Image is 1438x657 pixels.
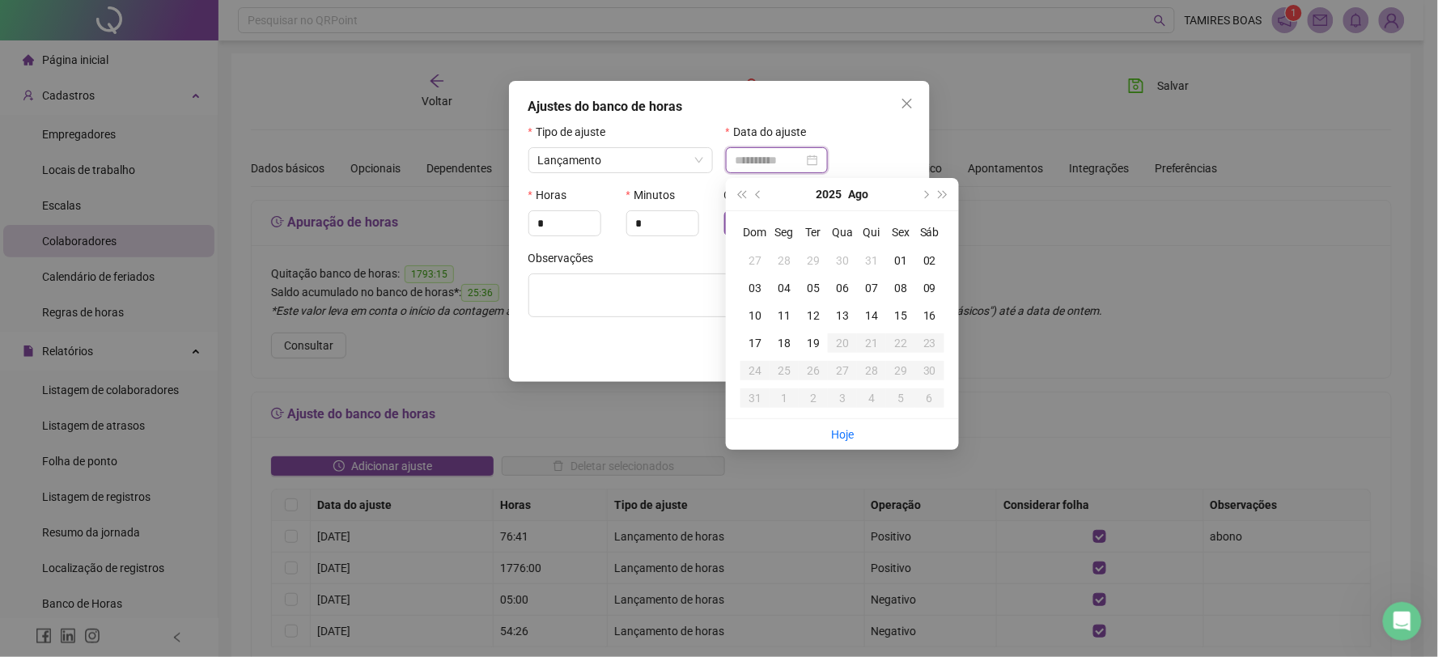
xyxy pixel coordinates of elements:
[828,357,857,384] td: 2025-08-27
[770,247,799,274] td: 2025-07-28
[915,302,944,329] td: 2025-08-16
[886,307,915,324] div: 15
[886,279,915,297] div: 08
[740,389,770,407] div: 31
[886,362,915,379] div: 29
[886,384,915,412] td: 2025-09-05
[886,329,915,357] td: 2025-08-22
[770,362,799,379] div: 25
[799,389,828,407] div: 2
[916,178,934,210] button: next-year
[828,247,857,274] td: 2025-07-30
[528,97,910,117] div: Ajustes do banco de horas
[740,362,770,379] div: 24
[750,178,768,210] button: prev-year
[886,334,915,352] div: 22
[1383,602,1422,641] iframe: Intercom live chat
[935,178,952,210] button: super-next-year
[828,384,857,412] td: 2025-09-03
[538,154,602,167] span: Lançamento
[828,252,857,269] div: 30
[528,186,577,204] label: Horas
[799,307,828,324] div: 12
[901,97,914,110] span: close
[740,279,770,297] div: 03
[849,178,869,210] button: month panel
[799,384,828,412] td: 2025-09-02
[915,384,944,412] td: 2025-09-06
[740,252,770,269] div: 27
[857,384,886,412] td: 2025-09-04
[915,279,944,297] div: 09
[770,384,799,412] td: 2025-09-01
[857,247,886,274] td: 2025-07-31
[770,302,799,329] td: 2025-08-11
[732,178,750,210] button: super-prev-year
[740,384,770,412] td: 2025-08-31
[799,329,828,357] td: 2025-08-19
[799,334,828,352] div: 19
[828,307,857,324] div: 13
[740,307,770,324] div: 10
[828,302,857,329] td: 2025-08-13
[915,334,944,352] div: 23
[828,389,857,407] div: 3
[857,389,886,407] div: 4
[828,362,857,379] div: 27
[828,279,857,297] div: 06
[915,218,944,247] th: Sáb
[857,357,886,384] td: 2025-08-28
[740,247,770,274] td: 2025-07-27
[886,302,915,329] td: 2025-08-15
[915,329,944,357] td: 2025-08-23
[886,247,915,274] td: 2025-08-01
[857,329,886,357] td: 2025-08-21
[799,302,828,329] td: 2025-08-12
[886,252,915,269] div: 01
[770,334,799,352] div: 18
[740,329,770,357] td: 2025-08-17
[724,186,784,204] label: Operação
[915,274,944,302] td: 2025-08-09
[828,274,857,302] td: 2025-08-06
[894,91,920,117] button: Close
[915,357,944,384] td: 2025-08-30
[828,218,857,247] th: Qua
[770,329,799,357] td: 2025-08-18
[770,357,799,384] td: 2025-08-25
[886,218,915,247] th: Sex
[740,218,770,247] th: Dom
[528,249,604,267] label: Observações
[799,274,828,302] td: 2025-08-05
[831,428,854,441] a: Hoje
[799,279,828,297] div: 05
[828,334,857,352] div: 20
[799,357,828,384] td: 2025-08-26
[857,218,886,247] th: Qui
[857,252,886,269] div: 31
[770,307,799,324] div: 11
[828,329,857,357] td: 2025-08-20
[857,307,886,324] div: 14
[886,389,915,407] div: 5
[857,274,886,302] td: 2025-08-07
[770,218,799,247] th: Seg
[799,218,828,247] th: Ter
[886,357,915,384] td: 2025-08-29
[857,302,886,329] td: 2025-08-14
[915,247,944,274] td: 2025-08-02
[857,334,886,352] div: 21
[770,274,799,302] td: 2025-08-04
[857,279,886,297] div: 07
[799,362,828,379] div: 26
[915,362,944,379] div: 30
[915,252,944,269] div: 02
[770,389,799,407] div: 1
[915,307,944,324] div: 16
[817,178,842,210] button: year panel
[886,274,915,302] td: 2025-08-08
[857,362,886,379] div: 28
[740,274,770,302] td: 2025-08-03
[915,389,944,407] div: 6
[726,123,817,141] label: Data do ajuste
